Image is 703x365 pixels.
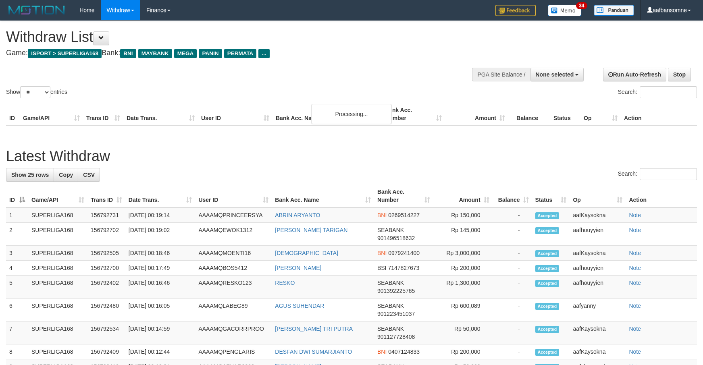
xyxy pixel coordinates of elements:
[433,299,493,321] td: Rp 600,089
[570,321,626,344] td: aafKaysokna
[275,265,321,271] a: [PERSON_NAME]
[377,303,404,309] span: SEABANK
[6,185,28,207] th: ID: activate to sort column descending
[6,299,28,321] td: 6
[570,261,626,276] td: aafhouyyien
[272,103,382,126] th: Bank Acc. Name
[580,103,621,126] th: Op
[377,311,415,317] span: Copy 901223451037 to clipboard
[123,103,198,126] th: Date Trans.
[125,299,196,321] td: [DATE] 00:16:05
[640,168,697,180] input: Search:
[6,246,28,261] td: 3
[433,185,493,207] th: Amount: activate to sort column ascending
[433,223,493,246] td: Rp 145,000
[377,334,415,340] span: Copy 901127728408 to clipboard
[6,276,28,299] td: 5
[11,172,49,178] span: Show 25 rows
[629,348,641,355] a: Note
[377,326,404,332] span: SEABANK
[6,86,67,98] label: Show entries
[433,207,493,223] td: Rp 150,000
[377,212,387,218] span: BNI
[78,168,100,182] a: CSV
[618,86,697,98] label: Search:
[6,49,461,57] h4: Game: Bank:
[433,276,493,299] td: Rp 1,300,000
[377,265,387,271] span: BSI
[28,344,87,359] td: SUPERLIGA168
[198,103,272,126] th: User ID
[377,288,415,294] span: Copy 901392225765 to clipboard
[311,104,392,124] div: Processing...
[535,250,559,257] span: Accepted
[570,276,626,299] td: aafhouyyien
[668,68,691,81] a: Stop
[445,103,508,126] th: Amount
[87,344,125,359] td: 156792409
[495,5,536,16] img: Feedback.jpg
[28,276,87,299] td: SUPERLIGA168
[535,326,559,333] span: Accepted
[433,261,493,276] td: Rp 200,000
[472,68,530,81] div: PGA Site Balance /
[535,280,559,287] span: Accepted
[275,212,320,218] a: ABRIN ARYANTO
[388,265,419,271] span: Copy 7147827673 to clipboard
[493,321,532,344] td: -
[275,280,295,286] a: RESKO
[570,207,626,223] td: aafKaysokna
[199,49,222,58] span: PANIN
[377,227,404,233] span: SEABANK
[125,276,196,299] td: [DATE] 00:16:46
[87,246,125,261] td: 156792505
[87,276,125,299] td: 156792402
[6,29,461,45] h1: Withdraw List
[532,185,570,207] th: Status: activate to sort column ascending
[548,5,582,16] img: Button%20Memo.svg
[530,68,584,81] button: None selected
[125,321,196,344] td: [DATE] 00:14:59
[125,261,196,276] td: [DATE] 00:17:49
[629,265,641,271] a: Note
[125,246,196,261] td: [DATE] 00:18:46
[629,280,641,286] a: Note
[275,303,324,309] a: AGUS SUHENDAR
[377,235,415,241] span: Copy 901496518632 to clipboard
[629,250,641,256] a: Note
[374,185,433,207] th: Bank Acc. Number: activate to sort column ascending
[120,49,136,58] span: BNI
[258,49,269,58] span: ...
[20,103,83,126] th: Game/API
[195,276,272,299] td: AAAAMQRESKO123
[272,185,374,207] th: Bank Acc. Name: activate to sort column ascending
[570,246,626,261] td: aafKaysokna
[195,321,272,344] td: AAAAMQGACORRPROO
[508,103,550,126] th: Balance
[382,103,445,126] th: Bank Acc. Number
[6,4,67,16] img: MOTION_logo.png
[275,250,338,256] a: [DEMOGRAPHIC_DATA]
[275,348,352,355] a: DESFAN DWI SUMARJIANTO
[275,326,353,332] a: [PERSON_NAME] TRI PUTRA
[28,246,87,261] td: SUPERLIGA168
[28,321,87,344] td: SUPERLIGA168
[576,2,587,9] span: 34
[640,86,697,98] input: Search:
[493,246,532,261] td: -
[550,103,580,126] th: Status
[629,303,641,309] a: Note
[6,148,697,164] h1: Latest Withdraw
[125,207,196,223] td: [DATE] 00:19:14
[629,227,641,233] a: Note
[388,212,420,218] span: Copy 0269514227 to clipboard
[6,223,28,246] td: 2
[87,223,125,246] td: 156792702
[195,299,272,321] td: AAAAMQLABEG89
[433,344,493,359] td: Rp 200,000
[535,349,559,356] span: Accepted
[433,321,493,344] td: Rp 50,000
[195,223,272,246] td: AAAAMQEWOK1312
[433,246,493,261] td: Rp 3,000,000
[174,49,197,58] span: MEGA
